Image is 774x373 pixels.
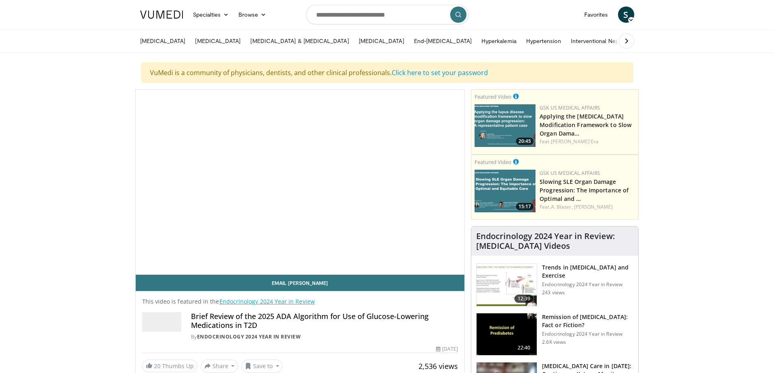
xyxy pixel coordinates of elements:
p: Endocrinology 2024 Year in Review [542,281,633,288]
a: GSK US Medical Affairs [540,170,600,177]
a: A. Blazer, [551,203,573,210]
img: Endocrinology 2024 Year in Review [142,312,181,332]
h3: Remission of [MEDICAL_DATA]: Fact or Fiction? [542,313,633,329]
a: GSK US Medical Affairs [540,104,600,111]
a: Hypertension [521,33,566,49]
a: Click here to set your password [392,68,488,77]
a: Applying the [MEDICAL_DATA] Modification Framework to Slow Organ Dama… [540,112,631,137]
a: S [618,6,634,23]
a: [PERSON_NAME]'Era [551,138,599,145]
span: 20 [154,362,160,370]
span: 15:17 [516,203,533,210]
a: 15:17 [475,170,536,212]
a: [MEDICAL_DATA] [354,33,409,49]
p: 2.6K views [542,339,566,345]
img: VuMedi Logo [140,11,183,19]
span: 2,536 views [418,361,458,371]
span: 12:39 [514,295,534,303]
a: Slowing SLE Organ Damage Progression: The Importance of Optimal and … [540,178,629,203]
span: 22:40 [514,344,534,352]
div: VuMedi is a community of physicians, dentists, and other clinical professionals. [141,63,633,83]
a: Interventional Nephrology [566,33,643,49]
h4: Brief Review of the 2025 ADA Algorithm for Use of Glucose-Lowering Medications in T2D [191,312,458,330]
button: Share [201,360,238,373]
div: Feat. [540,203,635,211]
a: 12:39 Trends in [MEDICAL_DATA] and Exercise Endocrinology 2024 Year in Review 243 views [476,263,633,306]
img: 246990b5-c4c2-40f8-8a45-5ba11c19498c.150x105_q85_crop-smart_upscale.jpg [477,264,537,306]
a: 22:40 Remission of [MEDICAL_DATA]: Fact or Fiction? Endocrinology 2024 Year in Review 2.6K views [476,313,633,356]
img: 9b11da17-84cb-43c8-bb1f-86317c752f50.png.150x105_q85_crop-smart_upscale.jpg [475,104,536,147]
button: Save to [241,360,283,373]
img: dff207f3-9236-4a51-a237-9c7125d9f9ab.png.150x105_q85_crop-smart_upscale.jpg [475,170,536,212]
a: [MEDICAL_DATA] [190,33,245,49]
div: [DATE] [436,345,458,353]
h4: Endocrinology 2024 Year in Review: [MEDICAL_DATA] Videos [476,231,633,251]
a: [MEDICAL_DATA] [135,33,191,49]
p: Endocrinology 2024 Year in Review [542,331,633,337]
a: [PERSON_NAME] [574,203,613,210]
div: By [191,333,458,341]
a: [MEDICAL_DATA] & [MEDICAL_DATA] [245,33,353,49]
span: 20:45 [516,138,533,145]
a: Endocrinology 2024 Year in Review [219,298,315,305]
img: 0da7d77d-a817-4bd9-a286-2915ecf1e40a.150x105_q85_crop-smart_upscale.jpg [477,313,537,356]
div: Feat. [540,138,635,145]
h3: Trends in [MEDICAL_DATA] and Exercise [542,263,633,280]
small: Featured Video [475,93,512,100]
video-js: Video Player [136,90,465,275]
a: 20:45 [475,104,536,147]
a: Specialties [188,6,234,23]
a: Favorites [579,6,613,23]
input: Search topics, interventions [306,5,468,24]
small: Featured Video [475,158,512,166]
a: Endocrinology 2024 Year in Review [197,333,301,340]
p: This video is featured in the [142,298,458,306]
a: Hyperkalemia [477,33,521,49]
a: Email [PERSON_NAME] [136,275,465,291]
p: 243 views [542,289,565,296]
a: Browse [234,6,271,23]
a: End-[MEDICAL_DATA] [409,33,477,49]
a: 20 Thumbs Up [142,360,197,372]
